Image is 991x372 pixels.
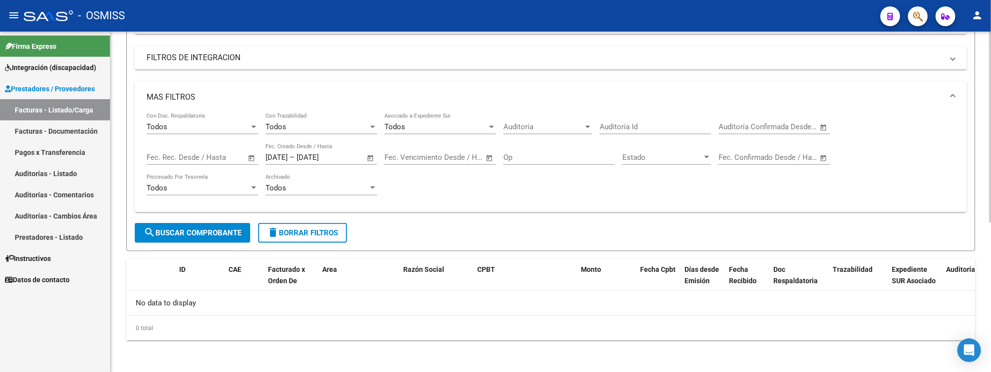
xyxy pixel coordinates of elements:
input: End date [760,122,807,131]
span: – [290,153,295,162]
button: Open calendar [365,152,377,164]
input: End date [425,153,473,162]
span: Doc Respaldatoria [773,265,818,285]
datatable-header-cell: Trazabilidad [829,259,888,302]
span: Datos de contacto [5,274,70,285]
mat-expansion-panel-header: FILTROS DE INTEGRACION [135,46,967,70]
datatable-header-cell: Días desde Emisión [681,259,725,302]
span: CAE [229,265,241,273]
datatable-header-cell: Area [318,259,385,302]
mat-icon: menu [8,9,20,21]
span: Prestadores / Proveedores [5,83,95,94]
button: Open calendar [484,152,495,164]
span: Todos [147,122,167,131]
mat-icon: delete [267,226,279,238]
span: Instructivos [5,253,51,264]
span: Días desde Emisión [685,265,719,285]
datatable-header-cell: ID [175,259,225,302]
datatable-header-cell: Monto [577,259,636,302]
span: Todos [266,122,286,131]
span: Todos [266,184,286,192]
input: End date [760,153,807,162]
div: No data to display [126,291,975,315]
div: Open Intercom Messenger [957,338,981,362]
span: Expediente SUR Asociado [892,265,936,285]
span: Facturado x Orden De [268,265,305,285]
span: Area [322,265,337,273]
input: Start date [719,153,751,162]
mat-icon: person [971,9,983,21]
span: Fecha Cpbt [640,265,676,273]
span: Trazabilidad [833,265,873,273]
mat-panel-title: MAS FILTROS [147,92,943,103]
input: Start date [384,153,417,162]
div: MAS FILTROS [135,113,967,212]
input: End date [297,153,344,162]
span: Razón Social [403,265,444,273]
datatable-header-cell: Expediente SUR Asociado [888,259,942,302]
datatable-header-cell: CAE [225,259,264,302]
span: Integración (discapacidad) [5,62,96,73]
span: Fecha Recibido [729,265,757,285]
datatable-header-cell: Fecha Recibido [725,259,769,302]
span: Auditoria [946,265,975,273]
button: Open calendar [818,122,830,133]
datatable-header-cell: Auditoria [942,259,989,302]
input: End date [188,153,235,162]
span: CPBT [477,265,495,273]
datatable-header-cell: CPBT [473,259,577,302]
datatable-header-cell: Doc Respaldatoria [769,259,829,302]
mat-expansion-panel-header: MAS FILTROS [135,81,967,113]
datatable-header-cell: Razón Social [399,259,473,302]
input: Start date [719,122,751,131]
mat-panel-title: FILTROS DE INTEGRACION [147,52,943,63]
span: Monto [581,265,601,273]
span: ID [179,265,186,273]
button: Open calendar [246,152,258,164]
input: Start date [147,153,179,162]
input: Start date [266,153,288,162]
span: Firma Express [5,41,56,52]
button: Open calendar [818,152,830,164]
span: Buscar Comprobante [144,228,241,237]
span: - OSMISS [78,5,125,27]
span: Estado [622,153,702,162]
button: Borrar Filtros [258,223,347,243]
span: Borrar Filtros [267,228,338,237]
span: Todos [147,184,167,192]
mat-icon: search [144,226,155,238]
datatable-header-cell: Facturado x Orden De [264,259,318,302]
span: Todos [384,122,405,131]
div: 0 total [126,316,975,340]
datatable-header-cell: Fecha Cpbt [636,259,681,302]
span: Auditoría [503,122,583,131]
button: Buscar Comprobante [135,223,250,243]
